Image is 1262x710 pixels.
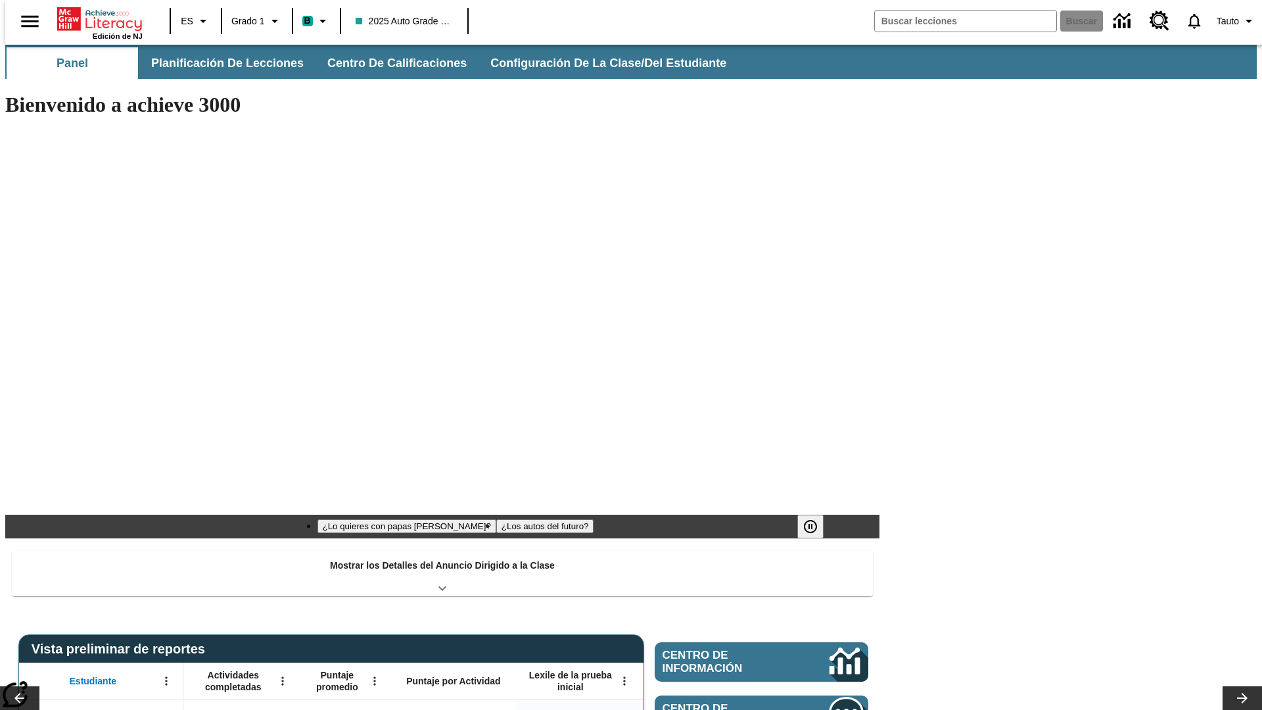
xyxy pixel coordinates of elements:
[57,5,143,40] div: Portada
[356,14,453,28] span: 2025 Auto Grade 1 A
[306,669,369,693] span: Puntaje promedio
[5,47,738,79] div: Subbarra de navegación
[406,675,500,687] span: Puntaje por Actividad
[156,671,176,691] button: Abrir menú
[141,47,314,79] button: Planificación de lecciones
[1223,686,1262,710] button: Carrusel de lecciones, seguir
[190,669,277,693] span: Actividades completadas
[1106,3,1142,39] a: Centro de información
[181,14,193,28] span: ES
[615,671,634,691] button: Abrir menú
[231,14,265,28] span: Grado 1
[11,2,49,41] button: Abrir el menú lateral
[297,9,336,33] button: Boost El color de la clase es verde turquesa. Cambiar el color de la clase.
[1177,4,1211,38] a: Notificaciones
[5,45,1257,79] div: Subbarra de navegación
[5,93,879,117] h1: Bienvenido a achieve 3000
[7,47,138,79] button: Panel
[655,642,868,682] a: Centro de información
[317,519,496,533] button: Diapositiva 1 ¿Lo quieres con papas fritas?
[875,11,1056,32] input: Buscar campo
[175,9,217,33] button: Lenguaje: ES, Selecciona un idioma
[1211,9,1262,33] button: Perfil/Configuración
[797,515,837,538] div: Pausar
[57,6,143,32] a: Portada
[1217,14,1239,28] span: Tauto
[93,32,143,40] span: Edición de NJ
[1142,3,1177,39] a: Centro de recursos, Se abrirá en una pestaña nueva.
[304,12,311,29] span: B
[273,671,292,691] button: Abrir menú
[365,671,385,691] button: Abrir menú
[797,515,824,538] button: Pausar
[330,559,555,573] p: Mostrar los Detalles del Anuncio Dirigido a la Clase
[70,675,117,687] span: Estudiante
[12,551,873,596] div: Mostrar los Detalles del Anuncio Dirigido a la Clase
[663,649,785,675] span: Centro de información
[226,9,288,33] button: Grado: Grado 1, Elige un grado
[480,47,737,79] button: Configuración de la clase/del estudiante
[317,47,477,79] button: Centro de calificaciones
[523,669,619,693] span: Lexile de la prueba inicial
[496,519,594,533] button: Diapositiva 2 ¿Los autos del futuro?
[32,642,212,657] span: Vista preliminar de reportes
